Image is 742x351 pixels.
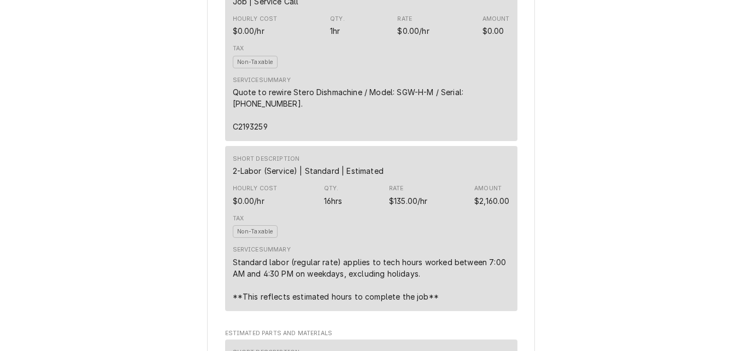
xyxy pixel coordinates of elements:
div: Amount [482,25,504,37]
span: Estimated Parts and Materials [225,329,517,338]
div: Quantity [324,184,343,206]
div: Quantity [324,195,343,207]
div: Hourly Cost [233,184,278,193]
div: Qty. [330,15,345,24]
div: Quantity [330,25,340,37]
div: Cost [233,184,278,206]
div: Amount [482,15,510,24]
div: Price [389,195,428,207]
div: Price [397,25,429,37]
div: Rate [389,184,404,193]
div: Tax [233,214,244,223]
div: Amount [474,184,509,206]
div: Cost [233,15,278,37]
div: Cost [233,25,264,37]
div: Service Summary [233,245,291,254]
div: Price [397,15,429,37]
div: Quantity [330,15,345,37]
span: Non-Taxable [233,56,278,68]
span: Non-Taxable [233,225,278,238]
div: Short Description [233,155,300,163]
div: Rate [397,15,412,24]
div: Amount [482,15,510,37]
div: Short Description [233,155,384,177]
div: Hourly Cost [233,15,278,24]
div: Line Item [225,146,517,311]
div: Tax [233,44,244,53]
div: Short Description [233,165,384,177]
div: Standard labor (regular rate) applies to tech hours worked between 7:00 AM and 4:30 PM on weekday... [233,256,510,302]
div: Amount [474,195,509,207]
div: Cost [233,195,264,207]
div: Price [389,184,428,206]
div: Quote to rewire Stero Dishmachine / Model: SGW-H-M / Serial: [PHONE_NUMBER]. C2193259 [233,86,510,132]
div: Service Summary [233,76,291,85]
div: Qty. [324,184,339,193]
div: Amount [474,184,502,193]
